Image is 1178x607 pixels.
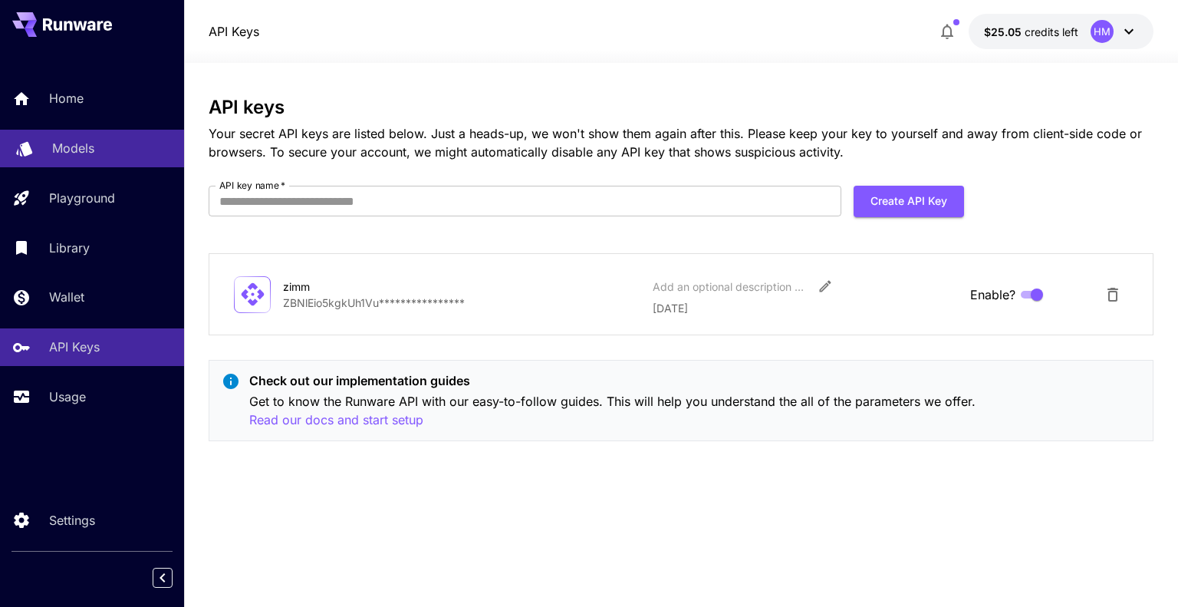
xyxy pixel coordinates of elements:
[164,564,184,592] div: Collapse sidebar
[283,279,436,295] div: zimm
[970,285,1015,304] span: Enable?
[52,139,94,157] p: Models
[653,279,806,295] div: Add an optional description or comment
[969,14,1153,49] button: $25.05HM
[1025,25,1078,38] span: credits left
[209,97,1153,118] h3: API keys
[854,186,964,217] button: Create API Key
[209,22,259,41] a: API Keys
[249,411,423,430] button: Read our docs and start setup
[209,124,1153,161] p: Your secret API keys are listed below. Just a heads-up, we won't show them again after this. Plea...
[49,288,84,306] p: Wallet
[811,272,839,300] button: Edit
[984,25,1025,38] span: $25.05
[1091,20,1114,43] div: HM
[49,189,115,207] p: Playground
[49,89,84,107] p: Home
[984,24,1078,40] div: $25.05
[209,22,259,41] nav: breadcrumb
[249,392,1140,430] p: Get to know the Runware API with our easy-to-follow guides. This will help you understand the all...
[219,179,285,192] label: API key name
[653,300,957,316] p: [DATE]
[1097,279,1128,310] button: Delete API Key
[49,338,100,356] p: API Keys
[153,568,173,588] button: Collapse sidebar
[49,511,95,529] p: Settings
[249,371,1140,390] p: Check out our implementation guides
[49,388,86,406] p: Usage
[49,239,90,257] p: Library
